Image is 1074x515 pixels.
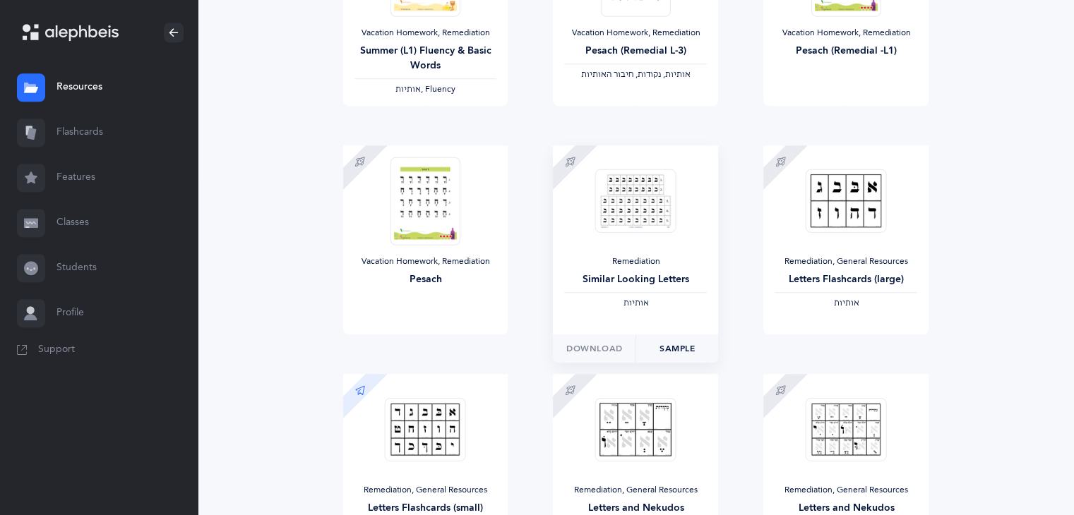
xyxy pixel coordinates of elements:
[775,272,917,287] div: Letters Flashcards (large)
[395,84,421,94] span: ‫אותיות‬
[564,44,707,59] div: Pesach (Remedial L-3)
[775,44,917,59] div: Pesach (Remedial -L1)
[581,69,691,79] span: ‫אותיות, נקודות, חיבור האותיות‬
[354,84,497,95] div: , Fluency
[623,298,648,308] span: ‫אותיות‬
[775,28,917,39] div: Vacation Homework, Remediation
[564,485,707,496] div: Remediation, General Resources
[564,28,707,39] div: Vacation Homework, Remediation
[564,272,707,287] div: Similar Looking Letters
[553,334,636,363] button: Download
[38,343,75,357] span: Support
[566,342,623,355] span: Download
[595,397,676,461] img: Large_Print_Letters_and_Nekudos_Flashcards_thumbnail_1739080591.png
[354,256,497,267] div: Vacation Homework, Remediation
[354,28,497,39] div: Vacation Homework, Remediation
[354,44,497,73] div: Summer (L1) Fluency & Basic Words
[390,157,460,245] img: Pesach__R-A_Rem_L2_EN_thumbnail_1743138701.png
[806,169,887,233] img: Letters_flashcards_Large_thumbnail_1612303125.png
[833,298,859,308] span: ‫אותיות‬
[385,397,466,461] img: Letters_Flashcards_Mini_thumbnail_1612303140.png
[775,485,917,496] div: Remediation, General Resources
[775,256,917,267] div: Remediation, General Resources
[1003,444,1057,498] iframe: Drift Widget Chat Controller
[564,256,707,267] div: Remediation
[354,272,497,287] div: Pesach
[354,485,497,496] div: Remediation, General Resources
[806,397,887,461] img: Small_Print_Letters_and_Nekudos_Flashcards_thumbnail_1733044853.png
[595,169,676,233] img: similar_letters_charts_thumbnail_1634531170.png
[636,334,719,363] a: Sample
